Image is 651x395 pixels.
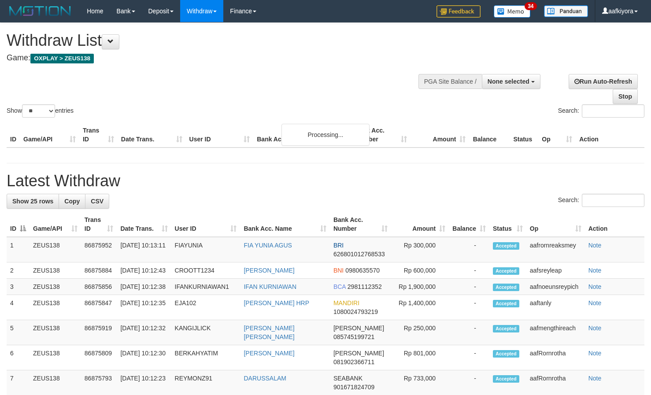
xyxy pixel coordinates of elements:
td: Rp 801,000 [391,345,449,370]
td: [DATE] 10:12:43 [117,262,171,279]
img: MOTION_logo.png [7,4,74,18]
span: Copy 626801012768533 to clipboard [333,251,385,258]
td: aafmengthireach [526,320,585,345]
a: [PERSON_NAME] [PERSON_NAME] [244,325,294,340]
td: 1 [7,237,30,262]
span: [PERSON_NAME] [333,350,384,357]
div: Processing... [281,124,370,146]
td: - [449,237,489,262]
a: Note [588,267,602,274]
td: KANGIJLICK [171,320,240,345]
td: Rp 1,400,000 [391,295,449,320]
h4: Game: [7,54,425,63]
th: Date Trans.: activate to sort column ascending [117,212,171,237]
td: [DATE] 10:12:38 [117,279,171,295]
span: SEABANK [333,375,362,382]
td: aafrornreaksmey [526,237,585,262]
a: DARUSSALAM [244,375,286,382]
th: Amount [411,122,470,148]
td: 86875856 [81,279,117,295]
a: Stop [613,89,638,104]
span: Show 25 rows [12,198,53,205]
th: Action [576,122,644,148]
a: Note [588,242,602,249]
span: None selected [488,78,529,85]
td: 86875952 [81,237,117,262]
span: Copy [64,198,80,205]
span: Copy 081902366711 to clipboard [333,358,374,365]
td: aafnoeunsreypich [526,279,585,295]
td: aafsreyleap [526,262,585,279]
td: 3 [7,279,30,295]
span: Accepted [493,267,519,275]
td: IFANKURNIAWAN1 [171,279,240,295]
th: Game/API: activate to sort column ascending [30,212,81,237]
span: BNI [333,267,344,274]
a: [PERSON_NAME] [244,350,294,357]
td: Rp 600,000 [391,262,449,279]
span: 34 [525,2,536,10]
td: BERKAHYATIM [171,345,240,370]
td: - [449,320,489,345]
td: EJA102 [171,295,240,320]
a: CSV [85,194,109,209]
span: Accepted [493,284,519,291]
span: Accepted [493,325,519,332]
a: [PERSON_NAME] HRP [244,299,309,306]
td: [DATE] 10:13:11 [117,237,171,262]
img: Button%20Memo.svg [494,5,531,18]
td: ZEUS138 [30,262,81,279]
th: Bank Acc. Name [253,122,351,148]
a: IFAN KURNIAWAN [244,283,296,290]
span: Accepted [493,242,519,250]
th: Game/API [20,122,79,148]
th: Balance [469,122,510,148]
td: 6 [7,345,30,370]
th: Action [585,212,644,237]
td: FIAYUNIA [171,237,240,262]
th: Date Trans. [118,122,186,148]
span: Copy 085745199721 to clipboard [333,333,374,340]
span: Accepted [493,300,519,307]
td: - [449,262,489,279]
td: ZEUS138 [30,295,81,320]
td: - [449,279,489,295]
td: ZEUS138 [30,237,81,262]
td: 2 [7,262,30,279]
label: Search: [558,104,644,118]
label: Show entries [7,104,74,118]
span: Accepted [493,375,519,383]
span: Copy 1080024793219 to clipboard [333,308,378,315]
th: User ID: activate to sort column ascending [171,212,240,237]
span: BRI [333,242,344,249]
td: 86875919 [81,320,117,345]
td: ZEUS138 [30,279,81,295]
th: Status: activate to sort column ascending [489,212,526,237]
span: CSV [91,198,104,205]
a: FIA YUNIA AGUS [244,242,292,249]
span: MANDIRI [333,299,359,306]
input: Search: [582,194,644,207]
td: 86875884 [81,262,117,279]
td: Rp 1,900,000 [391,279,449,295]
span: Copy 2981112352 to clipboard [348,283,382,290]
img: panduan.png [544,5,588,17]
th: Balance: activate to sort column ascending [449,212,489,237]
a: Show 25 rows [7,194,59,209]
span: Copy 901671824709 to clipboard [333,384,374,391]
th: Bank Acc. Name: activate to sort column ascending [240,212,329,237]
button: None selected [482,74,540,89]
a: Note [588,375,602,382]
span: OXPLAY > ZEUS138 [30,54,94,63]
td: 5 [7,320,30,345]
td: ZEUS138 [30,345,81,370]
td: 86875809 [81,345,117,370]
a: Run Auto-Refresh [569,74,638,89]
td: ZEUS138 [30,320,81,345]
td: Rp 250,000 [391,320,449,345]
td: [DATE] 10:12:30 [117,345,171,370]
h1: Withdraw List [7,32,425,49]
span: Copy 0980635570 to clipboard [345,267,380,274]
img: Feedback.jpg [436,5,481,18]
div: PGA Site Balance / [418,74,482,89]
